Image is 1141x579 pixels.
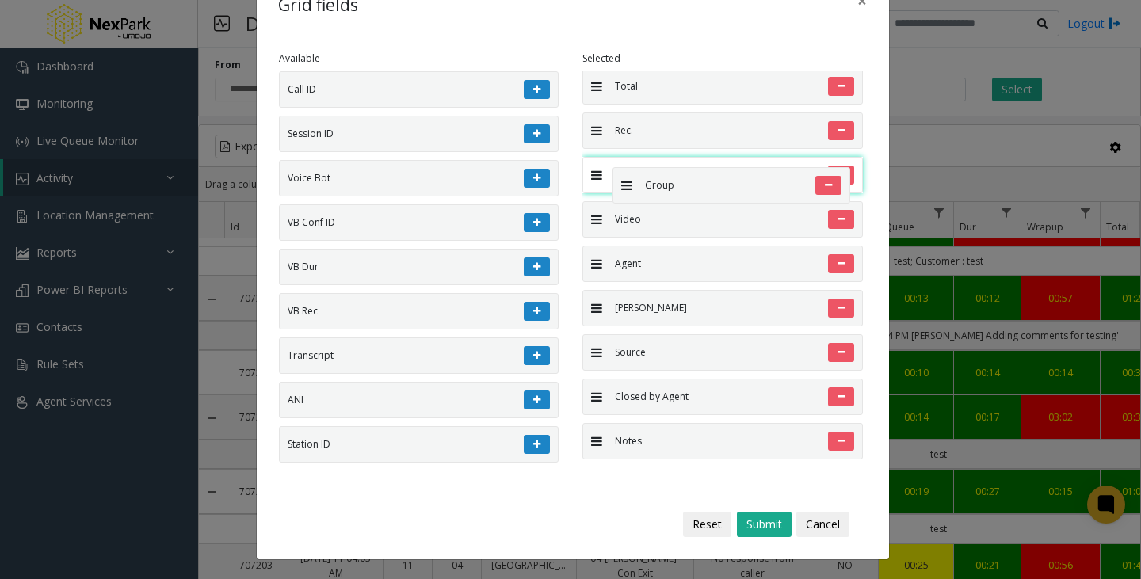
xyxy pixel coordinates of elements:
[582,423,863,459] li: Notes
[279,293,559,329] li: VB Rec
[279,382,559,418] li: ANI
[279,71,559,108] li: Call ID
[582,112,863,149] li: Rec.
[582,51,620,66] label: Selected
[279,249,559,285] li: VB Dur
[279,204,559,241] li: VB Conf ID
[582,157,863,193] li: Group
[279,426,559,463] li: Station ID
[279,116,559,152] li: Session ID
[582,334,863,371] li: Source
[279,51,320,66] label: Available
[612,167,850,204] li: Group
[582,68,863,105] li: Total
[796,512,849,537] button: Cancel
[683,512,731,537] button: Reset
[279,160,559,196] li: Voice Bot
[582,246,863,282] li: Agent
[737,512,792,537] button: Submit
[279,337,559,374] li: Transcript
[582,290,863,326] li: [PERSON_NAME]
[582,201,863,238] li: Video
[582,379,863,415] li: Closed by Agent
